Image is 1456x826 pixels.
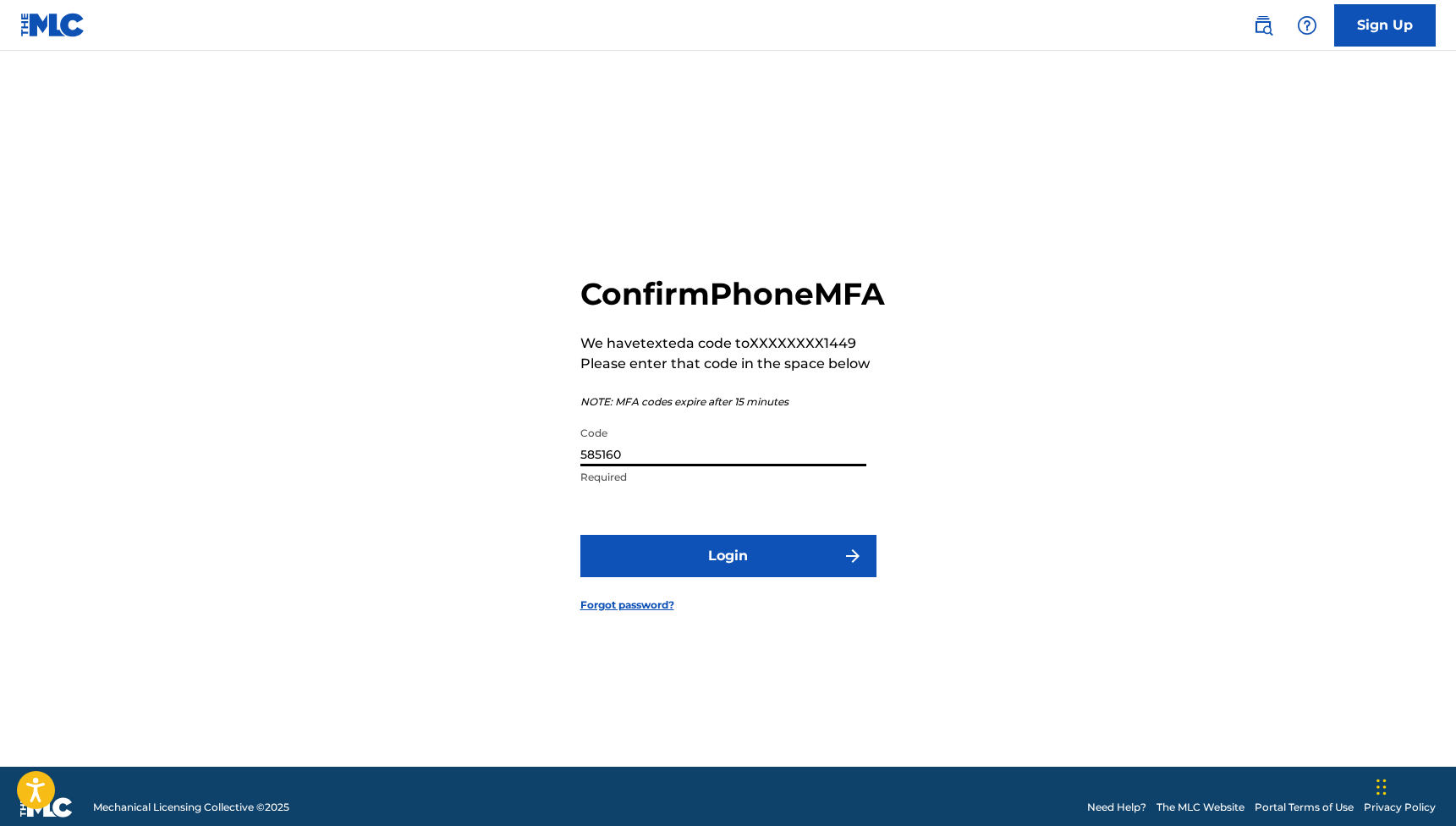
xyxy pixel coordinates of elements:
[1246,8,1280,42] a: Public Search
[1157,800,1244,815] a: The MLC Website
[580,394,885,410] p: NOTE: MFA codes expire after 15 minutes
[580,470,866,485] p: Required
[1087,800,1146,815] a: Need Help?
[1290,8,1324,42] div: Help
[580,354,885,374] p: Please enter that code in the space below
[1364,800,1436,815] a: Privacy Policy
[1255,800,1354,815] a: Portal Terms of Use
[1376,762,1387,812] div: Drag
[580,535,876,577] button: Login
[20,13,85,37] img: MLC Logo
[1334,4,1436,47] a: Sign Up
[93,800,289,815] span: Mechanical Licensing Collective © 2025
[580,333,885,354] p: We have texted a code to XXXXXXXX1449
[20,797,73,818] img: logo
[580,597,674,613] a: Forgot password?
[1297,15,1317,36] img: help
[1253,15,1273,36] img: search
[1371,745,1456,826] iframe: Chat Widget
[843,546,863,566] img: f7272a7cc735f4ea7f67.svg
[580,275,885,313] h2: Confirm Phone MFA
